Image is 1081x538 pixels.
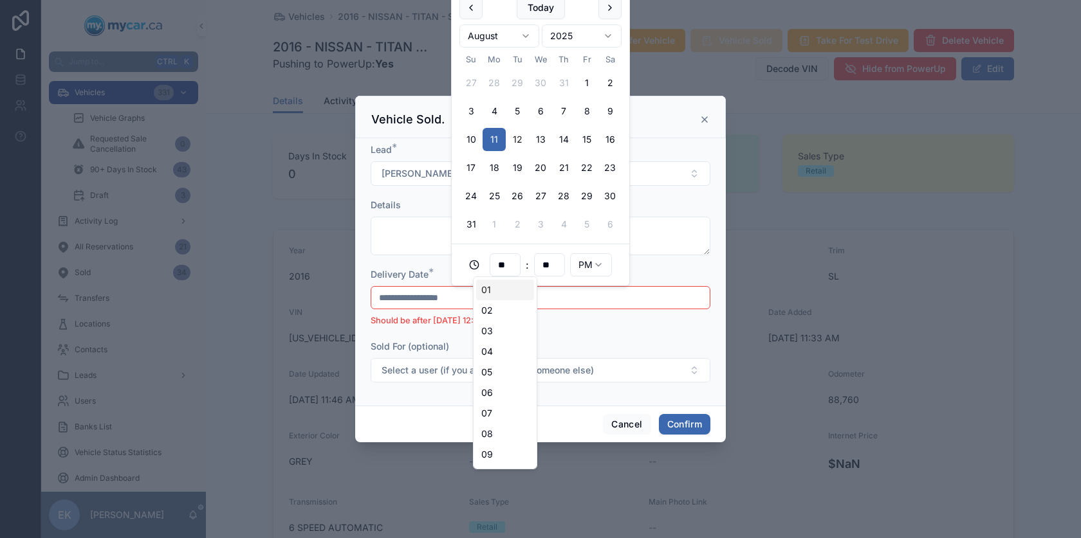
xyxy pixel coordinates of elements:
button: Today, Tuesday, August 12th, 2025 [506,128,529,151]
th: Wednesday [529,53,552,66]
table: August 2025 [459,53,622,236]
button: Friday, August 8th, 2025 [575,100,598,123]
li: Should be after [DATE] 12:01 PM [371,314,710,327]
button: Cancel [603,414,651,435]
button: Wednesday, August 20th, 2025 [529,156,552,179]
div: 02 [476,300,534,321]
button: Saturday, August 30th, 2025 [598,184,622,208]
button: Thursday, August 14th, 2025 [552,128,575,151]
span: Details [371,199,401,210]
button: Wednesday, August 27th, 2025 [529,184,552,208]
div: 10 [476,465,534,485]
button: Tuesday, August 5th, 2025 [506,100,529,123]
button: Friday, August 29th, 2025 [575,184,598,208]
button: Tuesday, August 26th, 2025 [506,184,529,208]
button: Wednesday, September 3rd, 2025 [529,213,552,236]
div: 07 [476,403,534,424]
button: Friday, August 15th, 2025 [575,128,598,151]
span: [PERSON_NAME] [[EMAIL_ADDRESS][DOMAIN_NAME]] [382,167,620,180]
button: Tuesday, July 29th, 2025 [506,71,529,94]
button: Friday, September 5th, 2025 [575,213,598,236]
button: Wednesday, August 6th, 2025 [529,100,552,123]
button: Saturday, August 23rd, 2025 [598,156,622,179]
button: Thursday, September 4th, 2025 [552,213,575,236]
button: Thursday, August 7th, 2025 [552,100,575,123]
button: Select Button [371,358,710,382]
div: 04 [476,341,534,362]
button: Saturday, September 6th, 2025 [598,213,622,236]
button: Thursday, August 21st, 2025 [552,156,575,179]
div: : [459,252,622,278]
button: Tuesday, September 2nd, 2025 [506,213,529,236]
button: Sunday, July 27th, 2025 [459,71,483,94]
button: Monday, August 4th, 2025 [483,100,506,123]
h3: Vehicle Sold. [371,112,445,127]
button: Monday, August 25th, 2025 [483,184,506,208]
button: Monday, August 11th, 2025, selected [483,128,506,151]
button: Sunday, August 3rd, 2025 [459,100,483,123]
div: 06 [476,382,534,403]
button: Monday, July 28th, 2025 [483,71,506,94]
th: Thursday [552,53,575,66]
div: 08 [476,424,534,444]
div: 01 [476,280,534,300]
button: Wednesday, August 13th, 2025 [529,128,552,151]
button: Saturday, August 2nd, 2025 [598,71,622,94]
button: Saturday, August 9th, 2025 [598,100,622,123]
span: Select a user (if you are selling for someone else) [382,364,594,377]
button: Sunday, August 24th, 2025 [459,184,483,208]
button: Sunday, August 31st, 2025 [459,213,483,236]
div: 03 [476,321,534,341]
button: Wednesday, July 30th, 2025 [529,71,552,94]
span: Delivery Date [371,269,429,280]
span: Lead [371,144,392,155]
button: Sunday, August 17th, 2025 [459,156,483,179]
button: Sunday, August 10th, 2025 [459,128,483,151]
th: Saturday [598,53,622,66]
button: Friday, August 1st, 2025 [575,71,598,94]
div: 05 [476,362,534,382]
button: Friday, August 22nd, 2025 [575,156,598,179]
button: Monday, September 1st, 2025 [483,213,506,236]
button: Thursday, July 31st, 2025 [552,71,575,94]
th: Sunday [459,53,483,66]
button: Saturday, August 16th, 2025 [598,128,622,151]
button: Thursday, August 28th, 2025 [552,184,575,208]
span: Sold For (optional) [371,341,449,352]
button: Monday, August 18th, 2025 [483,156,506,179]
div: Suggestions [473,276,537,469]
button: Tuesday, August 19th, 2025 [506,156,529,179]
div: 09 [476,444,534,465]
th: Tuesday [506,53,529,66]
button: Confirm [659,414,710,435]
th: Monday [483,53,506,66]
th: Friday [575,53,598,66]
button: Select Button [371,161,710,186]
